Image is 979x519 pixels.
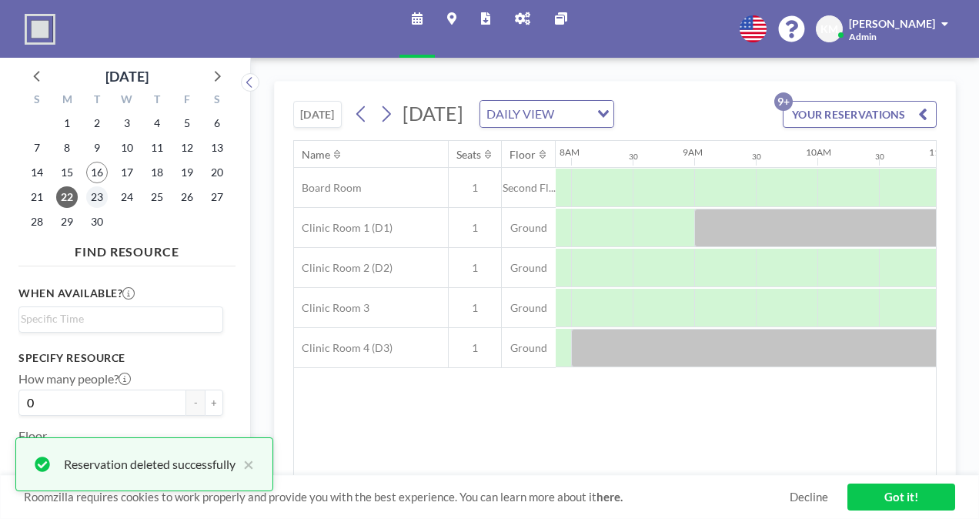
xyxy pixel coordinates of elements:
span: Ground [502,341,556,355]
div: S [202,91,232,111]
div: S [22,91,52,111]
div: Search for option [480,101,613,127]
button: + [205,390,223,416]
span: Wednesday, September 24, 2025 [116,186,138,208]
span: Tuesday, September 30, 2025 [86,211,108,233]
span: Second Fl... [502,181,556,195]
span: Thursday, September 18, 2025 [146,162,168,183]
button: - [186,390,205,416]
span: 1 [449,221,501,235]
span: Thursday, September 4, 2025 [146,112,168,134]
span: Clinic Room 1 (D1) [294,221,393,235]
span: Saturday, September 6, 2025 [206,112,228,134]
div: W [112,91,142,111]
span: [PERSON_NAME] [849,17,935,30]
span: 1 [449,301,501,315]
a: Got it! [847,484,955,511]
a: Decline [790,490,828,504]
span: Saturday, September 20, 2025 [206,162,228,183]
span: Thursday, September 11, 2025 [146,137,168,159]
span: Roomzilla requires cookies to work properly and provide you with the best experience. You can lea... [24,490,790,504]
span: Friday, September 26, 2025 [176,186,198,208]
img: organization-logo [25,14,55,45]
span: Monday, September 15, 2025 [56,162,78,183]
span: DAILY VIEW [483,104,557,124]
span: 1 [449,181,501,195]
button: [DATE] [293,101,342,128]
span: Clinic Room 3 [294,301,369,315]
span: 1 [449,261,501,275]
div: 30 [875,152,884,162]
span: KM [820,22,838,36]
span: Thursday, September 25, 2025 [146,186,168,208]
span: Ground [502,261,556,275]
span: 1 [449,341,501,355]
span: Saturday, September 27, 2025 [206,186,228,208]
span: Admin [849,31,877,42]
span: Board Room [294,181,362,195]
span: Friday, September 12, 2025 [176,137,198,159]
div: M [52,91,82,111]
div: 30 [629,152,638,162]
div: Search for option [19,307,222,330]
span: [DATE] [403,102,463,125]
div: Seats [456,148,481,162]
span: Monday, September 22, 2025 [56,186,78,208]
button: YOUR RESERVATIONS9+ [783,101,937,128]
span: Friday, September 5, 2025 [176,112,198,134]
span: Ground [502,221,556,235]
span: Wednesday, September 3, 2025 [116,112,138,134]
div: Floor [510,148,536,162]
div: 11AM [929,146,954,158]
span: Sunday, September 14, 2025 [26,162,48,183]
input: Search for option [559,104,588,124]
div: [DATE] [105,65,149,87]
span: Wednesday, September 17, 2025 [116,162,138,183]
span: Sunday, September 7, 2025 [26,137,48,159]
span: Friday, September 19, 2025 [176,162,198,183]
h3: Specify resource [18,351,223,365]
span: Tuesday, September 9, 2025 [86,137,108,159]
span: Monday, September 29, 2025 [56,211,78,233]
input: Search for option [21,310,214,327]
span: Wednesday, September 10, 2025 [116,137,138,159]
div: Name [302,148,330,162]
p: 9+ [774,92,793,111]
div: 30 [752,152,761,162]
span: Sunday, September 28, 2025 [26,211,48,233]
div: F [172,91,202,111]
div: 10AM [806,146,831,158]
label: Floor [18,428,47,444]
span: Monday, September 8, 2025 [56,137,78,159]
span: Sunday, September 21, 2025 [26,186,48,208]
span: Saturday, September 13, 2025 [206,137,228,159]
span: Monday, September 1, 2025 [56,112,78,134]
span: Tuesday, September 2, 2025 [86,112,108,134]
div: T [142,91,172,111]
a: here. [596,490,623,504]
span: Clinic Room 2 (D2) [294,261,393,275]
span: Clinic Room 4 (D3) [294,341,393,355]
div: 9AM [683,146,703,158]
span: Tuesday, September 16, 2025 [86,162,108,183]
span: Ground [502,301,556,315]
h4: FIND RESOURCE [18,238,236,259]
button: close [236,455,254,474]
span: Tuesday, September 23, 2025 [86,186,108,208]
div: Reservation deleted successfully [64,455,236,474]
div: 8AM [560,146,580,158]
label: How many people? [18,371,131,387]
div: T [82,91,112,111]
